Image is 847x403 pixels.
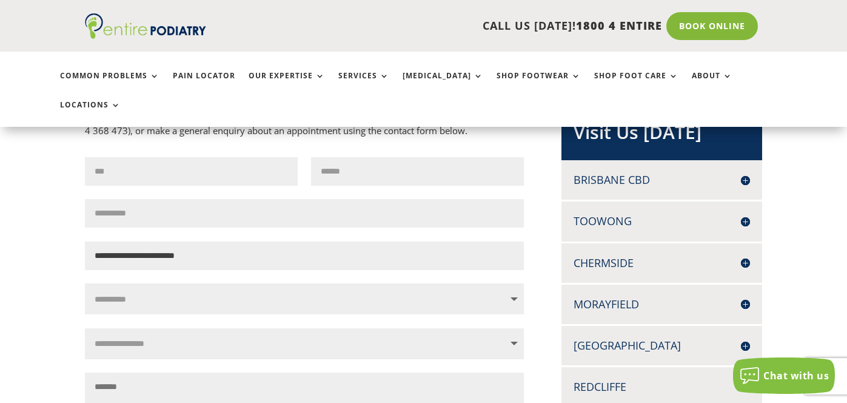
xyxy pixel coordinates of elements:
a: Services [338,72,389,98]
span: 1800 4 ENTIRE [576,18,662,33]
h4: Brisbane CBD [574,172,751,188]
h2: Visit Us [DATE] [574,120,751,151]
h4: Redcliffe [574,379,751,395]
a: Book Online [666,12,758,40]
a: Common Problems [60,72,159,98]
a: Shop Foot Care [594,72,678,98]
a: Entire Podiatry [85,29,206,41]
button: Chat with us [733,357,835,394]
h4: [GEOGRAPHIC_DATA] [574,338,751,353]
a: [MEDICAL_DATA] [403,72,483,98]
a: About [692,72,732,98]
a: Shop Footwear [497,72,581,98]
a: Locations [60,101,121,127]
span: Chat with us [763,369,829,382]
img: logo (1) [85,13,206,39]
h4: Chermside [574,256,751,271]
h4: Morayfield [574,297,751,312]
h4: Toowong [574,214,751,229]
p: CALL US [DATE]! [239,18,662,34]
a: Pain Locator [173,72,235,98]
a: Our Expertise [249,72,325,98]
